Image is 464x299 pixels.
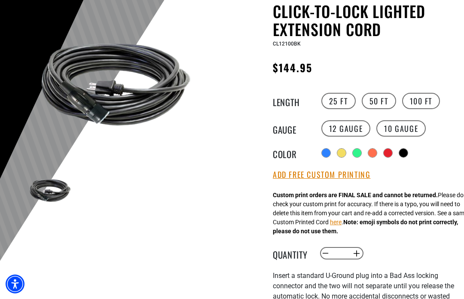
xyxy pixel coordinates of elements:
label: 10 Gauge [376,120,426,137]
span: $144.95 [273,60,313,75]
legend: Color [273,147,316,159]
strong: Note: emoji symbols do not print correctly, please do not use them. [273,219,458,235]
label: 100 FT [402,93,440,109]
span: CL12100BK [273,41,301,47]
label: Quantity [273,248,316,259]
label: 12 Gauge [321,120,371,137]
img: black [25,24,207,145]
button: Add Free Custom Printing [273,170,370,180]
img: black [25,174,75,207]
legend: Gauge [273,123,316,134]
h1: Click-to-Lock Lighted Extension Cord [273,2,458,38]
button: here [330,218,342,227]
strong: Custom print orders are FINAL SALE and cannot be returned. [273,192,438,198]
label: 50 FT [362,93,396,109]
legend: Length [273,95,316,107]
div: Accessibility Menu [6,275,24,293]
label: 25 FT [321,93,356,109]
